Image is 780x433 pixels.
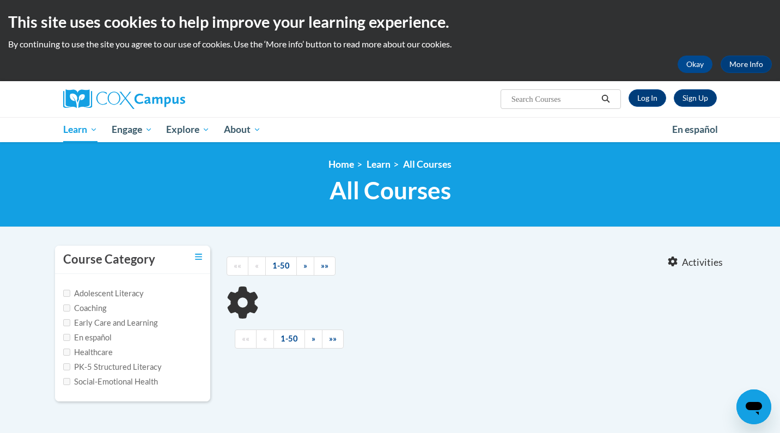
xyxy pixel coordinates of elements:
input: Checkbox for Options [63,290,70,297]
a: 1-50 [273,330,305,349]
a: 1-50 [265,257,297,276]
a: About [217,117,268,142]
a: All Courses [403,158,452,170]
a: Engage [105,117,160,142]
p: By continuing to use the site you agree to our use of cookies. Use the ‘More info’ button to read... [8,38,772,50]
a: End [314,257,336,276]
iframe: Button to launch messaging window [736,389,771,424]
span: Activities [682,257,723,269]
a: Home [328,158,354,170]
input: Checkbox for Options [63,319,70,326]
span: Explore [166,123,210,136]
a: Learn [367,158,391,170]
input: Checkbox for Options [63,378,70,385]
div: Main menu [47,117,733,142]
label: Adolescent Literacy [63,288,144,300]
span: « [263,334,267,343]
a: Previous [248,257,266,276]
span: En español [672,124,718,135]
a: Cox Campus [63,89,270,109]
a: Previous [256,330,274,349]
label: Early Care and Learning [63,317,157,329]
a: Next [304,330,322,349]
img: Cox Campus [63,89,185,109]
h2: This site uses cookies to help improve your learning experience. [8,11,772,33]
span: «« [242,334,249,343]
a: Log In [629,89,666,107]
input: Checkbox for Options [63,304,70,312]
span: About [224,123,261,136]
span: All Courses [330,176,451,205]
h3: Course Category [63,251,155,268]
input: Checkbox for Options [63,363,70,370]
label: PK-5 Structured Literacy [63,361,162,373]
span: »» [329,334,337,343]
label: Healthcare [63,346,113,358]
span: « [255,261,259,270]
a: En español [665,118,725,141]
span: Learn [63,123,97,136]
a: Explore [159,117,217,142]
span: »» [321,261,328,270]
span: » [312,334,315,343]
span: «« [234,261,241,270]
span: » [303,261,307,270]
a: Begining [235,330,257,349]
label: Coaching [63,302,106,314]
a: Next [296,257,314,276]
a: More Info [721,56,772,73]
input: Search Courses [510,93,598,106]
input: Checkbox for Options [63,334,70,341]
span: Engage [112,123,153,136]
button: Okay [678,56,712,73]
a: Learn [56,117,105,142]
a: End [322,330,344,349]
a: Begining [227,257,248,276]
a: Toggle collapse [195,251,202,263]
input: Checkbox for Options [63,349,70,356]
button: Search [598,93,614,106]
label: Social-Emotional Health [63,376,158,388]
a: Register [674,89,717,107]
label: En español [63,332,112,344]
